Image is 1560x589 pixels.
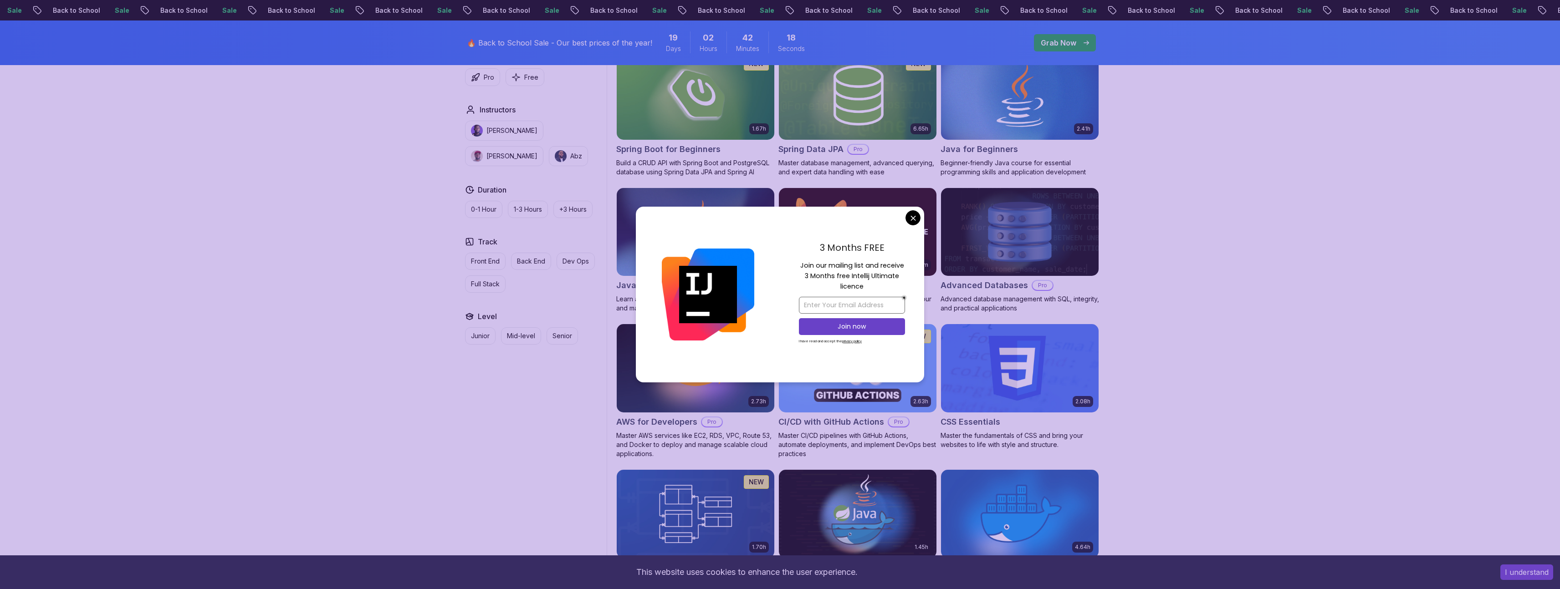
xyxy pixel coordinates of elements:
h2: AWS for Developers [616,416,697,428]
p: 1.67h [752,125,766,132]
img: Java for Developers card [617,188,774,276]
button: Pro [465,68,500,86]
p: Sale [1290,6,1319,15]
p: Sale [322,6,352,15]
p: Sale [1075,6,1104,15]
p: Build a CRUD API with Spring Boot and PostgreSQL database using Spring Data JPA and Spring AI [616,158,775,177]
p: 1.70h [752,543,766,551]
p: NEW [749,477,764,487]
button: instructor img[PERSON_NAME] [465,121,543,141]
p: Sale [1182,6,1212,15]
p: Sale [215,6,244,15]
span: 18 Seconds [787,31,796,44]
p: Sale [430,6,459,15]
p: 🔥 Back to School Sale - Our best prices of the year! [467,37,652,48]
p: Back to School [1228,6,1290,15]
a: Spring Boot for Beginners card1.67hNEWSpring Boot for BeginnersBuild a CRUD API with Spring Boot ... [616,51,775,177]
span: 42 Minutes [742,31,753,44]
h2: Track [478,236,497,247]
button: Senior [547,327,578,345]
p: Sale [645,6,674,15]
a: Java for Developers card9.18hJava for DevelopersProLearn advanced Java concepts to build scalable... [616,188,775,313]
p: 2.41h [1077,125,1090,132]
p: Back to School [583,6,645,15]
p: Sale [967,6,997,15]
span: 2 Hours [703,31,714,44]
button: +3 Hours [553,201,593,218]
p: Abz [570,152,582,161]
p: Master database management, advanced querying, and expert data handling with ease [778,158,937,177]
p: Full Stack [471,279,500,289]
a: Spring Data JPA card6.65hNEWSpring Data JPAProMaster database management, advanced querying, and ... [778,51,937,177]
button: Dev Ops [557,253,595,270]
img: instructor img [555,150,567,162]
button: instructor imgAbz [549,146,588,166]
h2: Java for Beginners [941,143,1018,156]
img: AWS for Developers card [617,324,774,412]
p: Back to School [798,6,860,15]
a: CSS Essentials card2.08hCSS EssentialsMaster the fundamentals of CSS and bring your websites to l... [941,324,1099,449]
button: Accept cookies [1500,564,1553,580]
p: 1.45h [915,543,928,551]
img: Docker for Java Developers card [779,470,936,558]
p: Advanced database management with SQL, integrity, and practical applications [941,294,1099,313]
p: Back to School [368,6,430,15]
p: Learn advanced Java concepts to build scalable and maintainable applications. [616,294,775,313]
p: Sale [1397,6,1427,15]
p: Back to School [261,6,322,15]
h2: CSS Essentials [941,416,1000,428]
img: CSS Essentials card [941,324,1099,412]
h2: Advanced Databases [941,279,1028,292]
img: instructor img [471,125,483,137]
p: Senior [552,331,572,340]
p: Back to School [1443,6,1505,15]
p: Pro [848,145,868,154]
h2: CI/CD with GitHub Actions [778,416,884,428]
p: Back to School [905,6,967,15]
img: Database Design & Implementation card [617,470,774,558]
p: Front End [471,257,500,266]
p: 2.63h [913,398,928,405]
img: Spring Data JPA card [779,51,936,140]
p: Sale [107,6,137,15]
h2: Duration [478,184,506,195]
p: Sale [752,6,782,15]
span: Minutes [736,44,759,53]
p: [PERSON_NAME] [486,152,537,161]
div: This website uses cookies to enhance the user experience. [7,562,1487,582]
a: AWS for Developers card2.73hJUST RELEASEDAWS for DevelopersProMaster AWS services like EC2, RDS, ... [616,324,775,458]
button: Junior [465,327,496,345]
p: 0-1 Hour [471,205,496,214]
img: Spring Boot for Beginners card [617,51,774,140]
img: instructor img [471,150,483,162]
h2: Java for Developers [616,279,699,292]
span: 19 Days [669,31,678,44]
p: +3 Hours [559,205,587,214]
button: Full Stack [465,275,506,293]
a: Maven Essentials card54mMaven EssentialsProLearn how to use Maven to build and manage your Java p... [778,188,937,313]
p: Back to School [46,6,107,15]
h2: Spring Boot for Beginners [616,143,721,156]
p: Sale [537,6,567,15]
img: Advanced Databases card [941,188,1099,276]
button: instructor img[PERSON_NAME] [465,146,543,166]
span: Seconds [778,44,805,53]
p: 1-3 Hours [514,205,542,214]
p: Dev Ops [563,257,589,266]
p: Sale [860,6,889,15]
a: Advanced Databases cardAdvanced DatabasesProAdvanced database management with SQL, integrity, and... [941,188,1099,313]
p: Back to School [690,6,752,15]
p: Back to School [1335,6,1397,15]
p: Back to School [1120,6,1182,15]
h2: Level [478,311,497,322]
p: Pro [1033,281,1053,290]
p: Grab Now [1041,37,1076,48]
p: Back to School [1013,6,1075,15]
button: Mid-level [501,327,541,345]
p: Junior [471,331,490,340]
p: Pro [484,73,494,82]
span: Days [666,44,681,53]
p: [PERSON_NAME] [486,126,537,135]
img: Java for Beginners card [941,51,1099,140]
p: 6.65h [913,125,928,132]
